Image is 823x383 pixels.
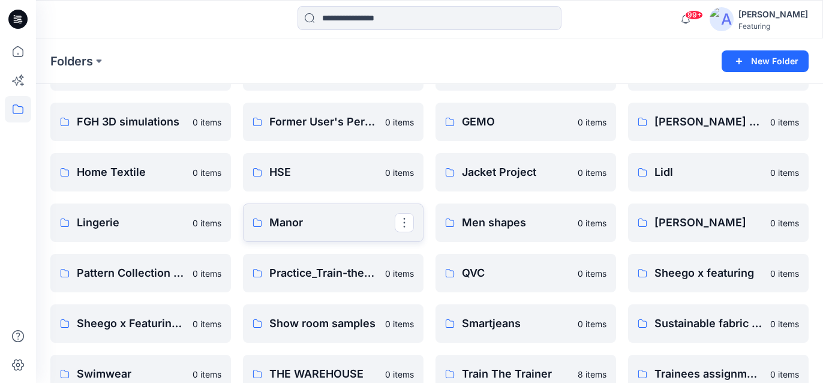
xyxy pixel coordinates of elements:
[578,267,606,280] p: 0 items
[435,103,616,141] a: GEMO0 items
[722,50,809,72] button: New Folder
[770,116,799,128] p: 0 items
[462,164,570,181] p: Jacket Project
[50,53,93,70] a: Folders
[77,214,185,231] p: Lingerie
[193,318,221,330] p: 0 items
[578,318,606,330] p: 0 items
[462,265,570,282] p: QVC
[435,204,616,242] a: Men shapes0 items
[50,204,231,242] a: Lingerie0 items
[385,267,414,280] p: 0 items
[50,153,231,191] a: Home Textile0 items
[77,366,185,382] p: Swimwear
[578,116,606,128] p: 0 items
[738,7,808,22] div: [PERSON_NAME]
[770,318,799,330] p: 0 items
[243,304,423,343] a: Show room samples0 items
[435,254,616,292] a: QVC0 items
[193,166,221,179] p: 0 items
[385,116,414,128] p: 0 items
[578,217,606,229] p: 0 items
[628,304,809,343] a: Sustainable fabric 3D styles0 items
[50,103,231,141] a: FGH 3D simulations0 items
[77,164,185,181] p: Home Textile
[628,103,809,141] a: [PERSON_NAME] Finnland0 items
[243,204,423,242] a: Manor
[269,265,378,282] p: Practice_Train-the-Trainer
[462,366,570,382] p: Train The Trainer
[243,103,423,141] a: Former User's Personal Zone0 items
[77,265,185,282] p: Pattern Collection Venus
[710,7,734,31] img: avatar
[628,204,809,242] a: [PERSON_NAME]0 items
[654,113,763,130] p: [PERSON_NAME] Finnland
[462,315,570,332] p: Smartjeans
[654,366,763,382] p: Trainees assignment
[462,113,570,130] p: GEMO
[685,10,703,20] span: 99+
[770,267,799,280] p: 0 items
[654,315,763,332] p: Sustainable fabric 3D styles
[269,214,395,231] p: Manor
[77,315,185,332] p: Sheego x Featuring (Collaboration)
[578,368,606,381] p: 8 items
[193,267,221,280] p: 0 items
[628,254,809,292] a: Sheego x featuring0 items
[193,217,221,229] p: 0 items
[578,166,606,179] p: 0 items
[385,166,414,179] p: 0 items
[77,113,185,130] p: FGH 3D simulations
[435,304,616,343] a: Smartjeans0 items
[738,22,808,31] div: Featuring
[654,214,763,231] p: [PERSON_NAME]
[50,254,231,292] a: Pattern Collection Venus0 items
[770,217,799,229] p: 0 items
[50,304,231,343] a: Sheego x Featuring (Collaboration)0 items
[269,113,378,130] p: Former User's Personal Zone
[269,366,378,382] p: THE WAREHOUSE
[193,116,221,128] p: 0 items
[385,318,414,330] p: 0 items
[462,214,570,231] p: Men shapes
[770,368,799,381] p: 0 items
[269,315,378,332] p: Show room samples
[269,164,378,181] p: HSE
[243,254,423,292] a: Practice_Train-the-Trainer0 items
[654,164,763,181] p: Lidl
[654,265,763,282] p: Sheego x featuring
[193,368,221,381] p: 0 items
[435,153,616,191] a: Jacket Project0 items
[770,166,799,179] p: 0 items
[628,153,809,191] a: Lidl0 items
[385,368,414,381] p: 0 items
[243,153,423,191] a: HSE0 items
